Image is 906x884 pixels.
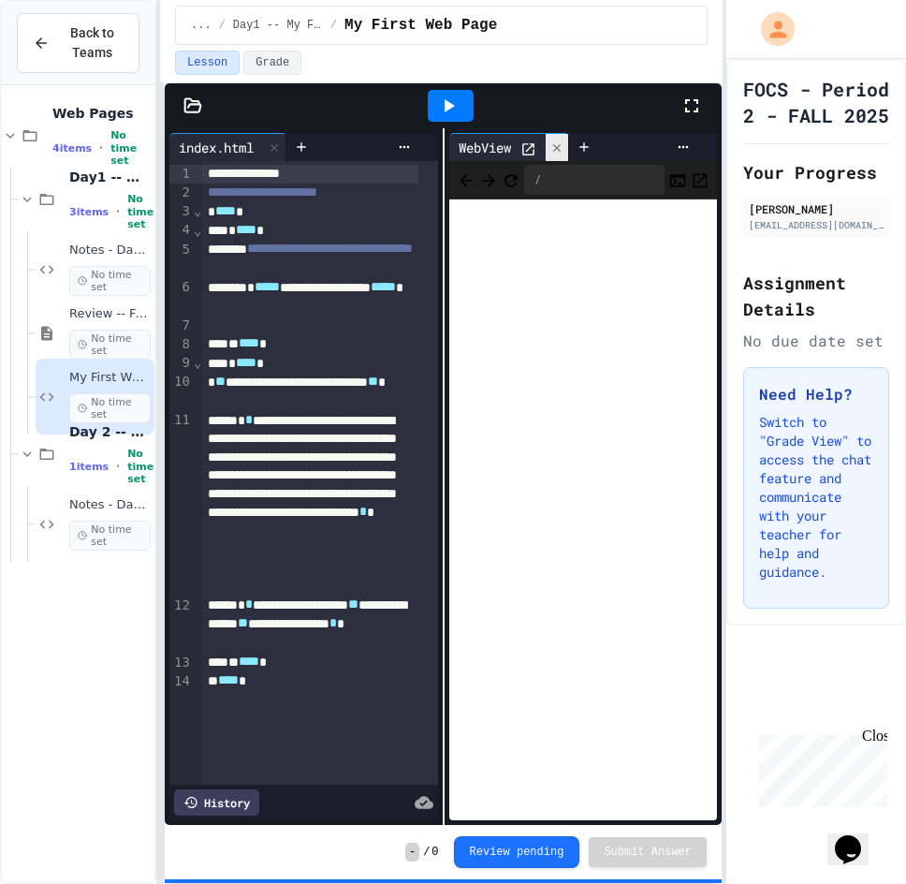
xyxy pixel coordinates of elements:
div: History [174,789,259,816]
button: Review pending [454,836,580,868]
div: / [524,165,665,195]
span: No time set [69,521,151,551]
button: Submit Answer [589,837,707,867]
button: Lesson [175,51,240,75]
span: Forward [479,168,498,191]
button: Back to Teams [17,13,139,73]
div: 8 [169,335,193,354]
div: 7 [169,317,193,335]
div: index.html [169,138,263,157]
div: 14 [169,672,193,691]
span: / [423,845,430,860]
h3: Need Help? [759,383,873,405]
span: No time set [69,266,151,296]
span: Day1 -- My First Page [233,18,323,33]
span: No time set [69,393,151,423]
span: Submit Answer [604,845,692,860]
div: 12 [169,597,193,654]
span: • [116,204,120,219]
div: 1 [169,165,193,184]
h2: Your Progress [743,159,889,185]
div: index.html [169,133,286,161]
span: - [405,843,419,862]
span: 3 items [69,206,109,218]
div: 3 [169,202,193,221]
span: No time set [127,193,153,230]
span: Review -- First Page Notes [69,306,151,322]
span: • [99,140,103,155]
span: Fold line [193,223,202,238]
span: My First Web Page [69,370,151,386]
span: My First Web Page [344,14,497,37]
div: No due date set [743,330,889,352]
div: [PERSON_NAME] [749,200,884,217]
div: 5 [169,241,193,279]
span: 0 [431,845,438,860]
button: Refresh [502,169,520,191]
span: No time set [69,330,151,360]
iframe: Web Preview [449,199,717,821]
span: No time set [127,448,153,485]
span: Day 2 -- Lists Plus... [69,423,151,440]
span: / [330,18,337,33]
div: [EMAIL_ADDRESS][DOMAIN_NAME] [749,218,884,232]
span: 1 items [69,461,109,473]
button: Open in new tab [691,169,709,191]
span: • [116,459,120,474]
span: Back to Teams [61,23,124,63]
div: 4 [169,221,193,240]
h2: Assignment Details [743,270,889,322]
div: Chat with us now!Close [7,7,129,119]
div: WebView [449,133,569,161]
div: 2 [169,184,193,202]
span: Fold line [193,355,202,370]
div: 13 [169,654,193,672]
div: My Account [741,7,799,51]
div: WebView [449,138,520,157]
span: Notes - Day 2 Lists [69,497,151,513]
span: Back [457,168,475,191]
iframe: chat widget [751,728,887,807]
span: ... [191,18,212,33]
div: 6 [169,278,193,317]
button: Console [668,169,687,191]
div: 10 [169,373,193,411]
span: Fold line [193,203,202,218]
p: Switch to "Grade View" to access the chat feature and communicate with your teacher for help and ... [759,413,873,582]
div: 11 [169,411,193,596]
div: 9 [169,354,193,373]
iframe: chat widget [827,809,887,865]
span: / [219,18,226,33]
span: Notes - Day 1 [69,243,151,258]
button: Grade [243,51,301,75]
span: Day1 -- My First Page [69,169,151,185]
span: No time set [110,129,151,167]
span: Web Pages [52,105,151,122]
span: 4 items [52,142,92,155]
h1: FOCS - Period 2 - FALL 2025 [743,76,889,128]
